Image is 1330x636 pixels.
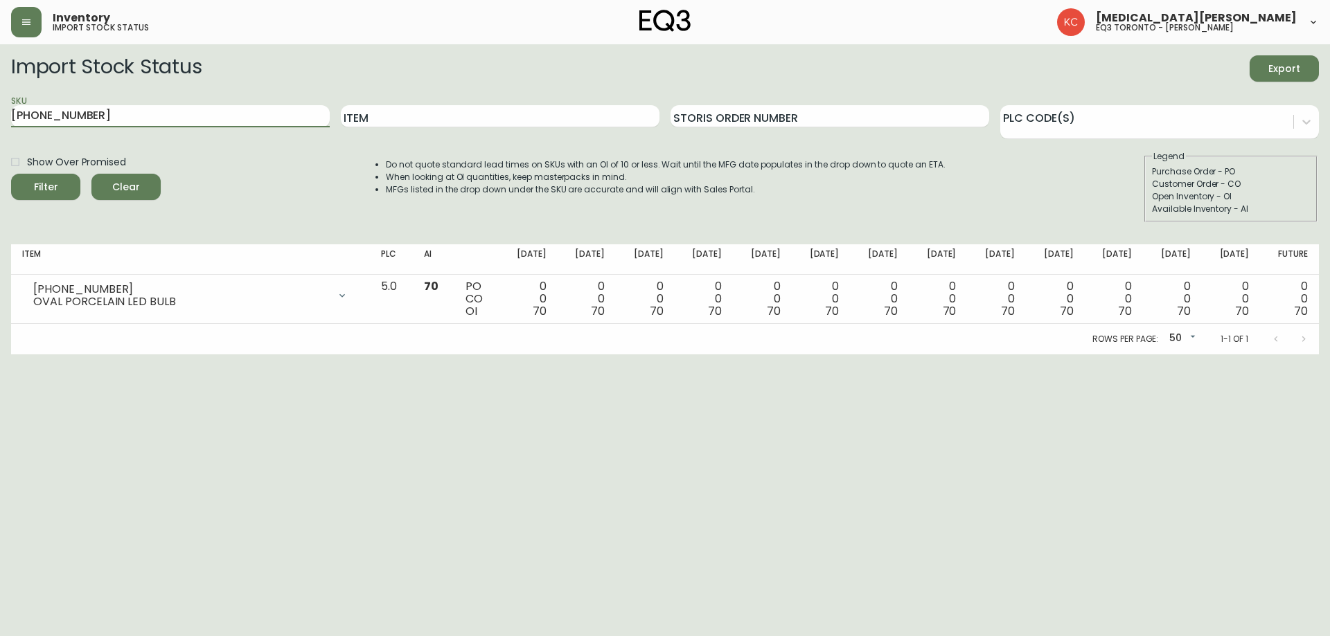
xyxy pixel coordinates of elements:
th: [DATE] [967,244,1026,275]
span: [MEDICAL_DATA][PERSON_NAME] [1096,12,1297,24]
span: 70 [1177,303,1191,319]
div: 0 0 [744,280,781,318]
div: 50 [1164,327,1198,350]
span: 70 [1060,303,1074,319]
th: [DATE] [499,244,558,275]
span: 70 [1001,303,1015,319]
div: 0 0 [803,280,840,318]
th: [DATE] [850,244,909,275]
th: [DATE] [1202,244,1261,275]
div: 0 0 [861,280,898,318]
div: 0 0 [978,280,1015,318]
div: Filter [34,179,58,196]
button: Clear [91,174,161,200]
td: 5.0 [370,275,413,324]
span: Inventory [53,12,110,24]
th: [DATE] [558,244,617,275]
span: 70 [1235,303,1249,319]
th: Item [11,244,370,275]
div: Available Inventory - AI [1152,203,1310,215]
th: [DATE] [1143,244,1202,275]
th: Future [1260,244,1319,275]
div: PO CO [465,280,488,318]
div: 0 0 [920,280,957,318]
th: [DATE] [616,244,675,275]
th: [DATE] [1085,244,1144,275]
p: 1-1 of 1 [1221,333,1248,345]
span: 70 [708,303,722,319]
img: logo [639,10,691,32]
div: OVAL PORCELAIN LED BULB [33,296,328,308]
img: 6487344ffbf0e7f3b216948508909409 [1057,8,1085,36]
button: Export [1250,55,1319,82]
span: 70 [424,278,438,294]
li: When looking at OI quantities, keep masterpacks in mind. [386,171,946,183]
span: 70 [767,303,781,319]
th: [DATE] [675,244,734,275]
div: Purchase Order - PO [1152,165,1310,178]
span: 70 [943,303,957,319]
th: [DATE] [1026,244,1085,275]
li: Do not quote standard lead times on SKUs with an OI of 10 or less. Wait until the MFG date popula... [386,158,946,171]
div: [PHONE_NUMBER] [33,283,328,296]
span: 70 [650,303,664,319]
span: OI [465,303,477,319]
legend: Legend [1152,150,1186,163]
div: Open Inventory - OI [1152,190,1310,203]
span: Clear [103,179,150,196]
th: [DATE] [733,244,792,275]
div: 0 0 [686,280,722,318]
h2: Import Stock Status [11,55,202,82]
span: 70 [1294,303,1308,319]
div: 0 0 [510,280,547,318]
div: Customer Order - CO [1152,178,1310,190]
div: 0 0 [1037,280,1074,318]
div: 0 0 [569,280,605,318]
div: [PHONE_NUMBER]OVAL PORCELAIN LED BULB [22,280,359,311]
span: 70 [884,303,898,319]
th: [DATE] [792,244,851,275]
span: Export [1261,60,1308,78]
span: 70 [533,303,547,319]
div: 0 0 [1154,280,1191,318]
th: PLC [370,244,413,275]
div: 0 0 [1213,280,1250,318]
button: Filter [11,174,80,200]
div: 0 0 [1096,280,1133,318]
h5: import stock status [53,24,149,32]
h5: eq3 toronto - [PERSON_NAME] [1096,24,1234,32]
span: 70 [1118,303,1132,319]
span: Show Over Promised [27,155,126,170]
p: Rows per page: [1092,333,1158,345]
th: [DATE] [909,244,968,275]
div: 0 0 [1271,280,1308,318]
li: MFGs listed in the drop down under the SKU are accurate and will align with Sales Portal. [386,183,946,196]
th: AI [413,244,454,275]
span: 70 [825,303,839,319]
div: 0 0 [627,280,664,318]
span: 70 [591,303,605,319]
